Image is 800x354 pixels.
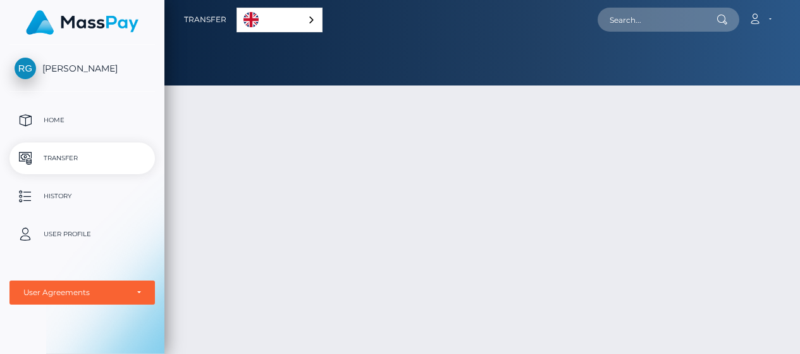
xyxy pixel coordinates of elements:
p: Transfer [15,149,150,168]
p: History [15,187,150,206]
button: User Agreements [9,281,155,305]
div: Language [237,8,323,32]
a: Home [9,104,155,136]
p: Home [15,111,150,130]
a: User Profile [9,218,155,250]
p: User Profile [15,225,150,244]
span: [PERSON_NAME] [9,63,155,74]
a: English [237,8,322,32]
aside: Language selected: English [237,8,323,32]
a: Transfer [9,142,155,174]
div: User Agreements [23,288,127,298]
img: MassPay [26,10,138,35]
input: Search... [598,8,717,32]
a: Transfer [184,6,226,33]
a: History [9,180,155,212]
